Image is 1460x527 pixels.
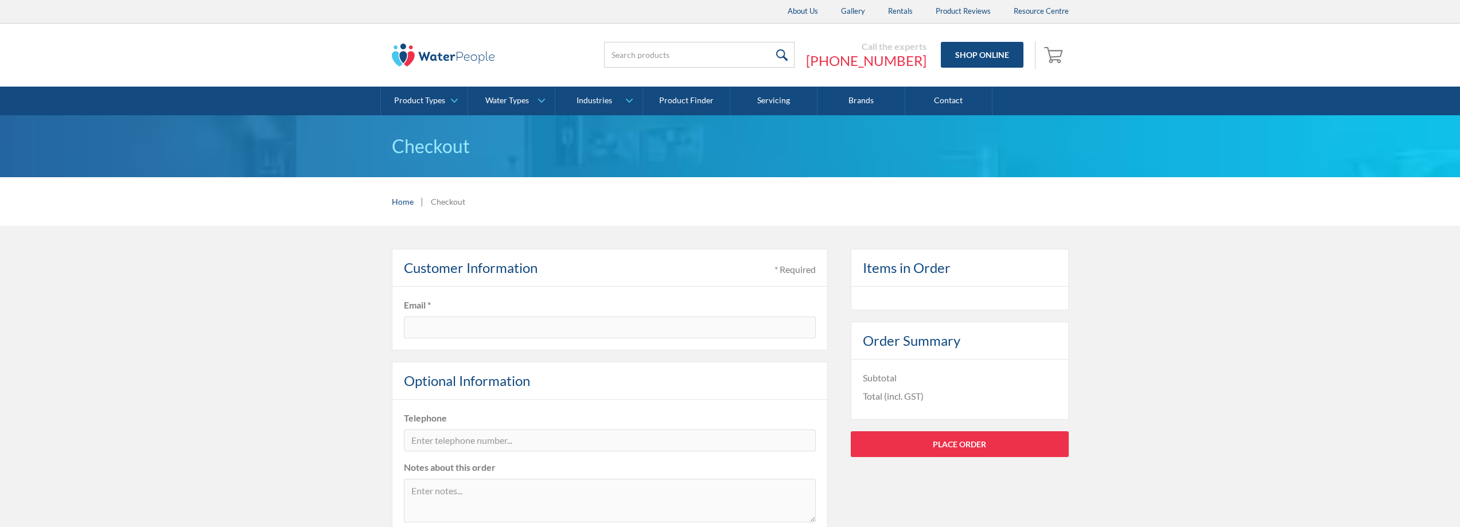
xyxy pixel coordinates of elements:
a: [PHONE_NUMBER] [806,52,926,69]
div: Product Types [394,96,445,106]
img: shopping cart [1044,45,1066,64]
div: * Required [774,263,816,276]
label: Telephone [404,411,816,425]
a: Open empty cart [1041,41,1069,69]
a: Brands [817,87,905,115]
a: Shop Online [941,42,1023,68]
div: Water Types [485,96,529,106]
div: | [419,194,425,208]
div: Subtotal [863,371,897,385]
a: Contact [905,87,992,115]
h4: Customer Information [404,257,538,278]
label: Email * [404,298,816,312]
label: Notes about this order [404,460,816,474]
a: Product Types [381,87,468,115]
div: Checkout [431,196,465,208]
h1: Checkout [392,132,1069,160]
a: Servicing [730,87,817,115]
a: Industries [555,87,642,115]
h4: Items in Order [863,257,951,278]
h4: Order Summary [863,330,960,351]
div: Industries [577,96,612,106]
a: Place Order [851,431,1069,457]
img: The Water People [392,44,495,67]
a: Home [392,196,414,208]
a: Product Finder [643,87,730,115]
input: Enter telephone number... [404,430,816,451]
div: Call the experts [806,41,926,52]
input: Search products [604,42,795,68]
h4: Optional Information [404,370,530,391]
div: Total (incl. GST) [863,389,924,403]
a: Water Types [468,87,555,115]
